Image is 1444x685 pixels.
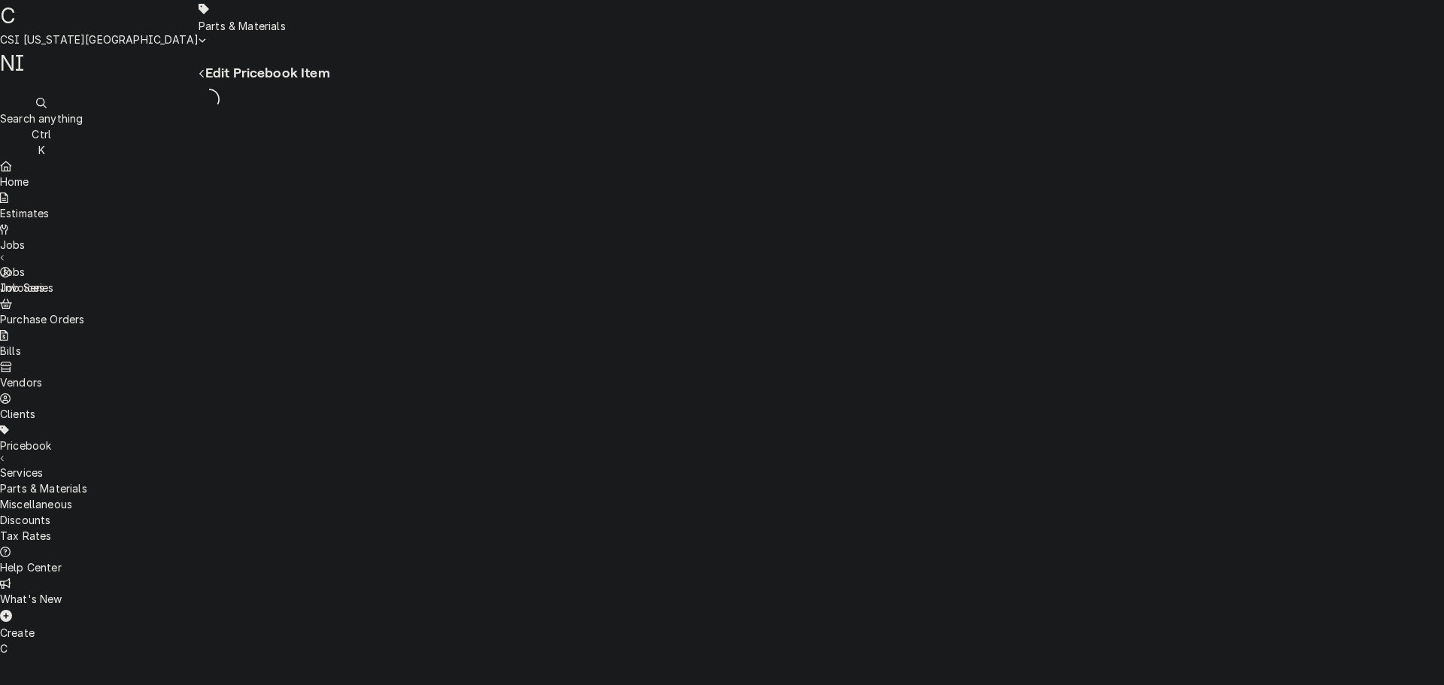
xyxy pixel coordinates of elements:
[38,144,45,156] span: K
[199,65,205,81] button: Navigate back
[199,20,286,32] span: Parts & Materials
[32,128,51,141] span: Ctrl
[205,65,330,80] span: Edit Pricebook Item
[199,86,220,112] span: Loading...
